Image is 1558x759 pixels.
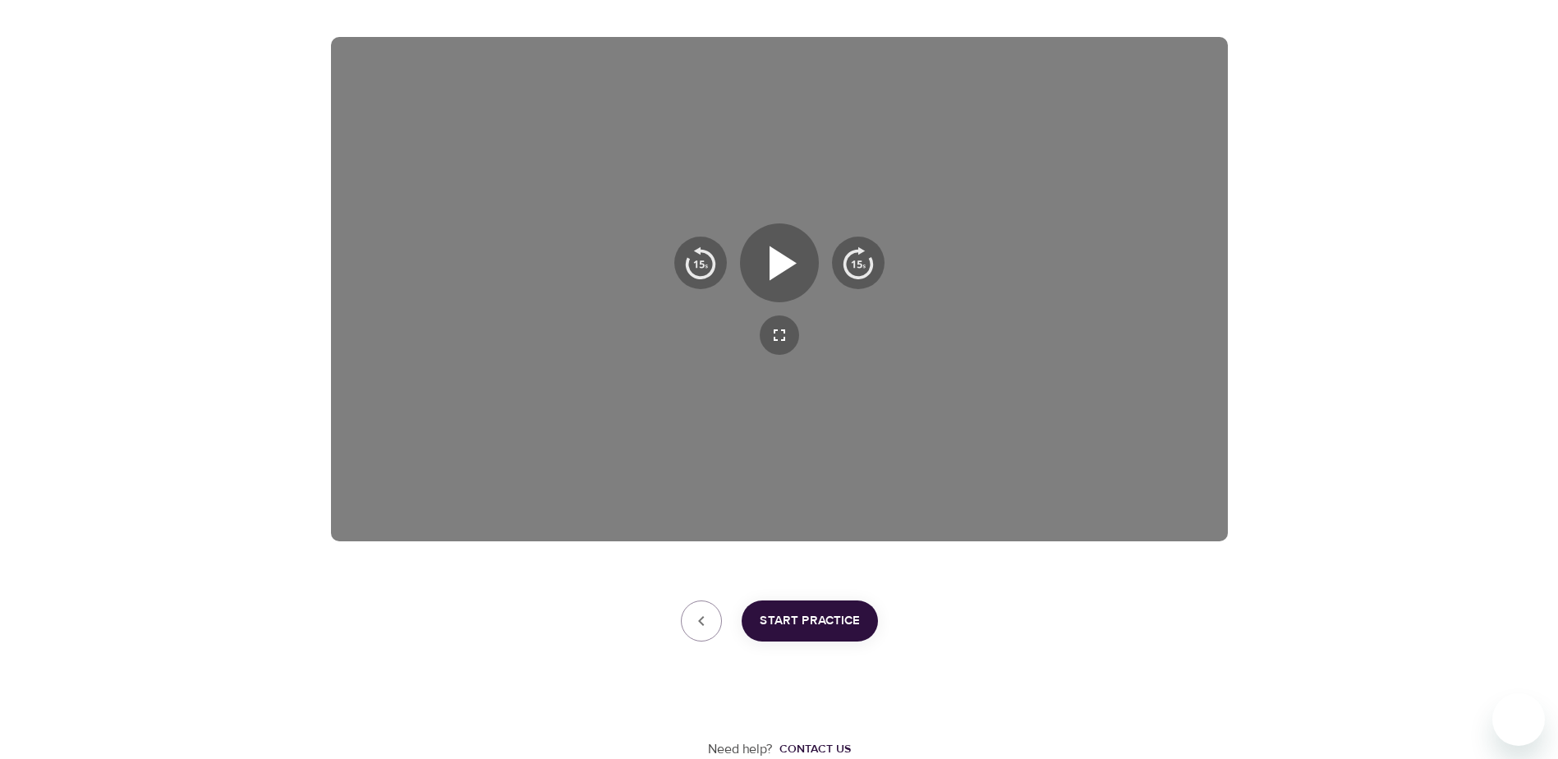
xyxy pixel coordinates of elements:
span: Start Practice [760,610,860,632]
img: 15s_prev.svg [684,246,717,279]
div: Contact us [779,741,851,757]
p: Need help? [708,740,773,759]
img: 15s_next.svg [842,246,875,279]
a: Contact us [773,741,851,757]
button: Start Practice [742,600,878,642]
iframe: Button to launch messaging window [1492,693,1545,746]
